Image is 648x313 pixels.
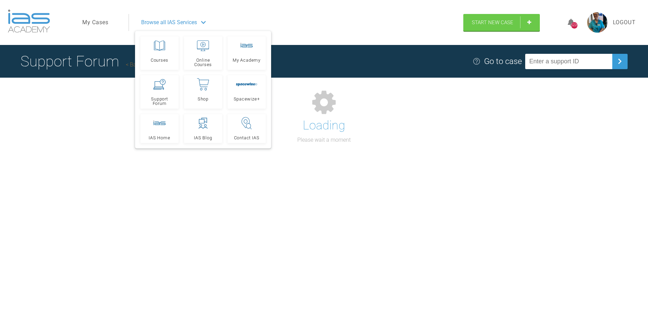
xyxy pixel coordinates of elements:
span: Support Forum [144,97,176,106]
img: chevronRight.28bd32b0.svg [614,56,625,67]
a: My Cases [82,18,109,27]
a: Shop [184,75,222,109]
h1: Support Forum [20,49,163,73]
span: IAS Blog [194,136,212,140]
a: IAS Home [140,114,179,143]
div: Go to case [484,55,522,68]
div: 5228 [571,22,578,29]
span: Spacewize+ [234,97,260,101]
img: logo-light.3e3ef733.png [8,10,50,33]
span: Start New Case [472,19,513,26]
p: Please wait a moment [297,136,351,144]
a: Support Forum [140,75,179,109]
a: Online Courses [184,36,222,70]
a: Contact IAS [228,114,266,143]
a: Start New Case [463,14,540,31]
span: Online Courses [187,58,219,67]
h1: Loading [303,116,345,136]
span: Courses [151,58,168,62]
a: My Academy [228,36,266,70]
span: IAS Home [149,136,170,140]
img: profile.png [587,12,608,33]
img: help.e70b9f3d.svg [472,57,481,65]
a: Courses [140,36,179,70]
input: Enter a support ID [525,54,612,69]
span: Browse all IAS Services [141,18,197,27]
span: My Academy [233,58,261,62]
a: IAS Blog [184,114,222,143]
a: Back to Home [126,61,163,68]
a: Logout [613,18,636,27]
span: Contact IAS [234,136,260,140]
a: Spacewize+ [228,75,266,109]
span: Shop [198,97,209,101]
